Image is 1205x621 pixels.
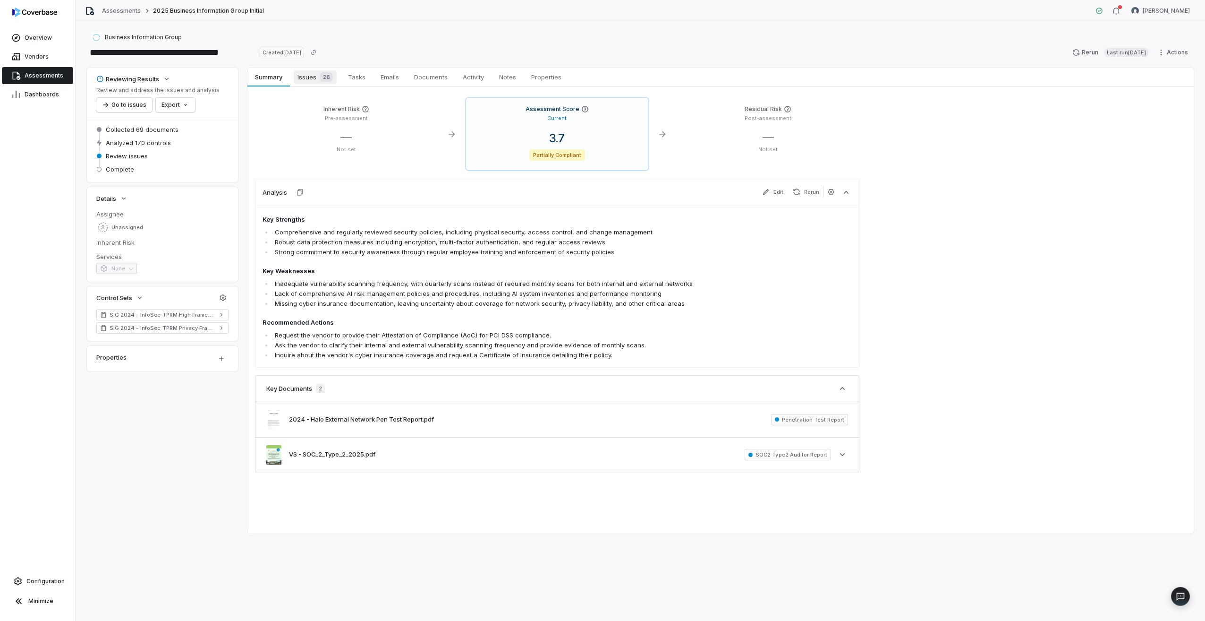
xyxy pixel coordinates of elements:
[410,71,451,83] span: Documents
[272,237,734,247] li: Robust data protection measures including encryption, multi-factor authentication, and regular ac...
[1126,4,1196,18] button: Travis Helton avatar[PERSON_NAME]
[93,289,146,306] button: Control Sets
[96,194,116,203] span: Details
[105,34,182,41] span: Business Information Group
[1143,7,1190,15] span: [PERSON_NAME]
[789,186,823,198] button: Rerun
[266,410,281,429] img: c50911833cda45259e863b4235863b52.jpg
[111,224,143,231] span: Unassigned
[771,414,848,425] span: Penetration Test Report
[1154,45,1194,60] button: Actions
[763,130,774,144] span: —
[272,247,734,257] li: Strong commitment to security awareness through regular employee training and enforcement of secu...
[2,86,73,103] a: Dashboards
[4,573,71,590] a: Configuration
[96,238,229,247] dt: Inherent Risk
[684,146,852,153] p: Not set
[344,71,369,83] span: Tasks
[106,152,148,160] span: Review issues
[263,188,287,197] h3: Analysis
[272,279,734,289] li: Inadequate vulnerability scanning frequency, with quarterly scans instead of required monthly sca...
[12,8,57,17] img: logo-D7KZi-bG.svg
[340,130,352,144] span: —
[106,138,171,147] span: Analyzed 170 controls
[2,48,73,65] a: Vendors
[320,72,333,82] span: 26
[263,267,734,276] h4: Key Weaknesses
[684,115,852,122] p: Post-assessment
[106,165,134,173] span: Complete
[110,324,215,332] span: SIG 2024 - InfoSec TPRM Privacy Framework
[529,149,586,161] span: Partially Compliant
[377,71,403,83] span: Emails
[96,252,229,261] dt: Services
[93,190,130,207] button: Details
[153,7,264,15] span: 2025 Business Information Group Initial
[96,309,229,320] a: SIG 2024 - InfoSec TPRM High Framework
[251,71,286,83] span: Summary
[526,105,579,113] h4: Assessment Score
[272,289,734,299] li: Lack of comprehensive AI risk management policies and procedures, including AI system inventories...
[25,34,52,42] span: Overview
[272,340,734,350] li: Ask the vendor to clarify their internal and external vulnerability scanning frequency and provid...
[745,449,831,460] span: SOC2 Type2 Auditor Report
[263,146,430,153] p: Not set
[93,70,173,87] button: Reviewing Results
[289,450,375,459] button: VS - SOC_2_Type_2_2025.pdf
[260,48,304,57] span: Created [DATE]
[263,318,734,328] h4: Recommended Actions
[1131,7,1139,15] img: Travis Helton avatar
[25,53,49,60] span: Vendors
[102,7,141,15] a: Assessments
[96,98,152,112] button: Go to issues
[305,44,322,61] button: Copy link
[272,330,734,340] li: Request the vendor to provide their Attestation of Compliance (AoC) for PCI DSS compliance.
[156,98,195,112] button: Export
[96,75,159,83] div: Reviewing Results
[745,105,782,113] h4: Residual Risk
[263,115,430,122] p: Pre-assessment
[547,115,567,122] p: Current
[25,72,63,79] span: Assessments
[263,215,734,224] h4: Key Strengths
[2,29,73,46] a: Overview
[459,71,488,83] span: Activity
[106,125,178,134] span: Collected 69 documents
[495,71,520,83] span: Notes
[1067,45,1154,60] button: RerunLast run[DATE]
[323,105,360,113] h4: Inherent Risk
[96,210,229,218] dt: Assignee
[758,186,787,198] button: Edit
[316,384,325,393] span: 2
[28,597,53,605] span: Minimize
[266,384,312,393] h3: Key Documents
[96,86,220,94] p: Review and address the issues and analysis
[26,578,65,585] span: Configuration
[4,592,71,611] button: Minimize
[96,322,229,334] a: SIG 2024 - InfoSec TPRM Privacy Framework
[96,293,132,302] span: Control Sets
[2,67,73,84] a: Assessments
[289,415,434,424] button: 2024 - Halo External Network Pen Test Report.pdf
[266,445,281,465] img: 35124d441f864988965ffedb68beeef7.jpg
[1104,48,1149,57] span: Last run [DATE]
[110,311,215,319] span: SIG 2024 - InfoSec TPRM High Framework
[294,70,337,84] span: Issues
[527,71,565,83] span: Properties
[272,227,734,237] li: Comprehensive and regularly reviewed security policies, including physical security, access contr...
[272,350,734,360] li: Inquire about the vendor's cyber insurance coverage and request a Certificate of Insurance detail...
[272,299,734,309] li: Missing cyber insurance documentation, leaving uncertainty about coverage for network security, p...
[25,91,59,98] span: Dashboards
[542,131,572,145] span: 3.7
[89,29,185,46] button: https://businessinformationgroup.com/Business Information Group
